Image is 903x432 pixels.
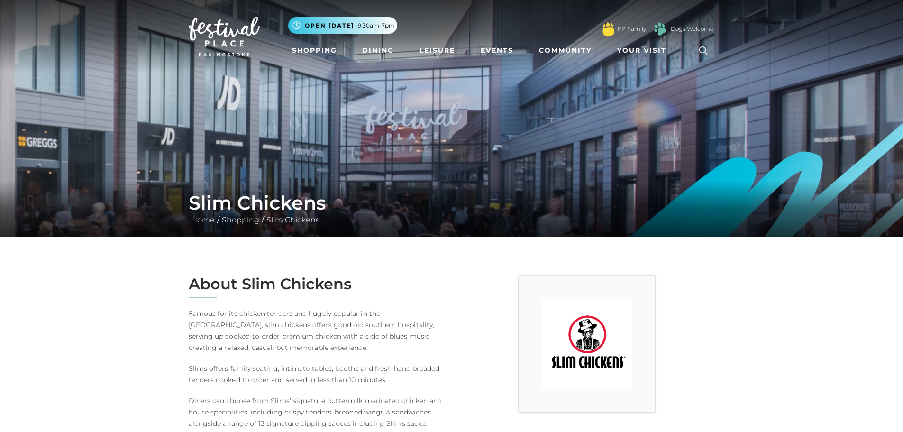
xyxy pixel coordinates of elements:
[535,42,595,59] a: Community
[288,17,397,34] button: Open [DATE] 9.30am-7pm
[305,21,354,30] span: Open [DATE]
[671,25,715,33] a: Dogs Welcome!
[416,42,459,59] a: Leisure
[477,42,517,59] a: Events
[264,215,322,224] a: Slim Chickens
[617,46,666,55] span: Your Visit
[182,192,722,226] div: / /
[189,215,217,224] a: Home
[358,42,398,59] a: Dining
[288,42,341,59] a: Shopping
[189,308,445,353] p: Famous for its chicken tenders and hugely popular in the [GEOGRAPHIC_DATA], slim chickens offers ...
[189,363,445,386] p: Slims offers family seating, intimate tables, booths and fresh hand breaded tenders cooked to ord...
[189,17,260,56] img: Festival Place Logo
[219,215,262,224] a: Shopping
[189,192,715,214] h1: Slim Chickens
[358,21,395,30] span: 9.30am-7pm
[613,42,675,59] a: Your Visit
[618,25,646,33] a: FP Family
[189,275,445,293] h2: About Slim Chickens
